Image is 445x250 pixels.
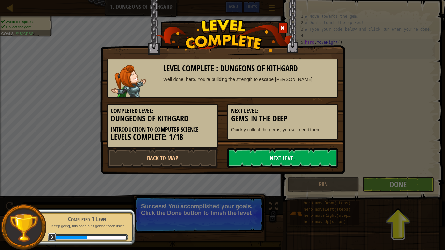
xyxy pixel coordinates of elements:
[163,76,334,83] div: Well done, hero. You’re building the strength to escape [PERSON_NAME].
[227,148,338,168] a: Next Level
[46,224,128,229] p: Keep going, this code ain't gonna teach itself!
[111,133,214,142] h3: Levels Complete: 1/18
[231,114,334,123] h3: Gems in the Deep
[48,233,56,242] span: 3
[231,108,334,114] h5: Next Level:
[111,108,214,114] h5: Completed Level:
[111,114,214,123] h3: Dungeons of Kithgard
[111,126,214,133] h5: Introduction to Computer Science
[231,126,334,133] p: Quickly collect the gems; you will need them.
[163,64,334,73] h3: Level Complete : Dungeons of Kithgard
[153,19,293,52] img: level_complete.png
[111,65,146,97] img: captain.png
[87,236,126,239] div: 18 XP until level 4
[107,148,218,168] a: Back to Map
[46,215,128,224] div: Completed 1 Level
[55,236,87,239] div: 30 XP earned
[9,213,38,242] img: trophy.png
